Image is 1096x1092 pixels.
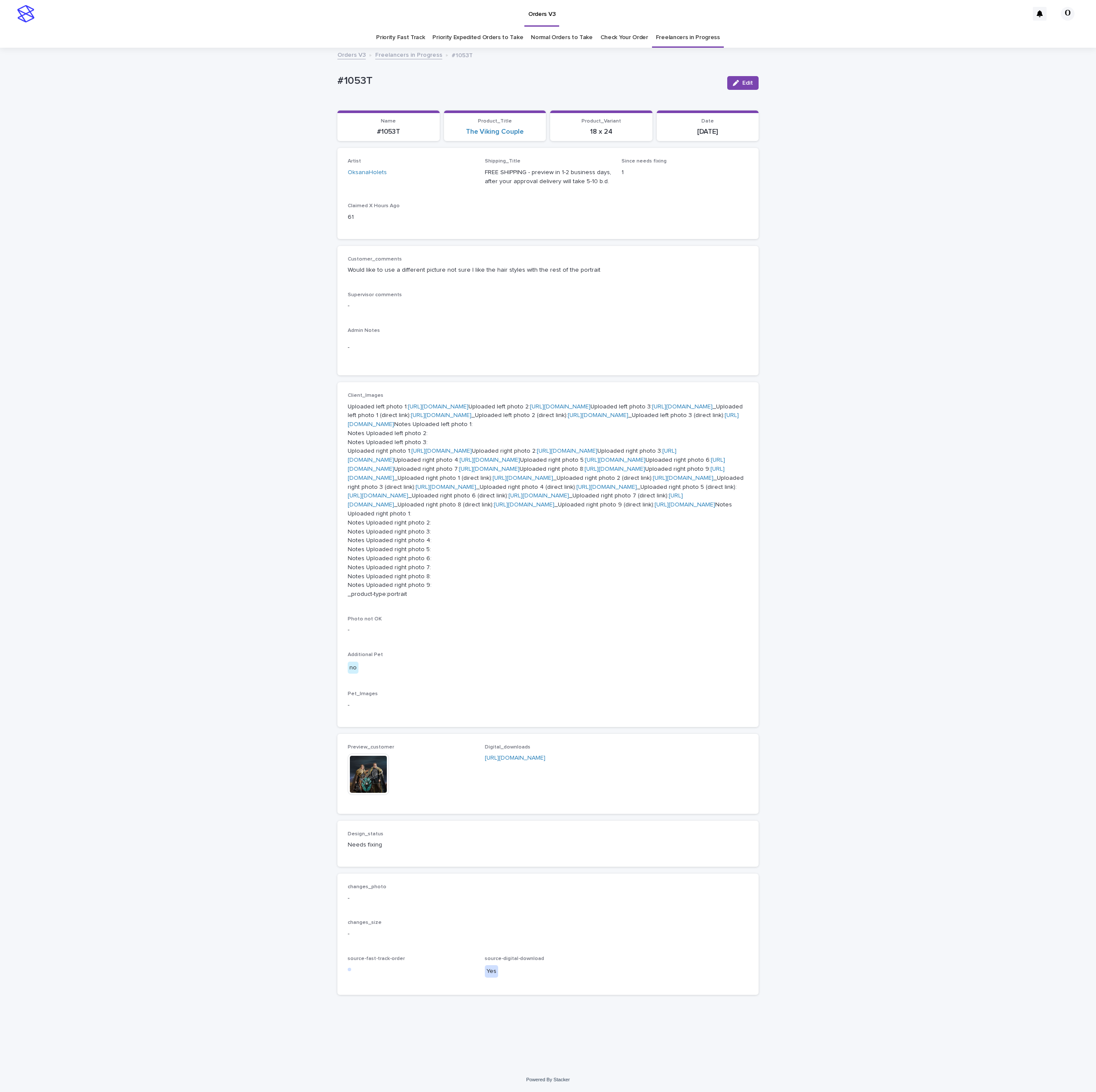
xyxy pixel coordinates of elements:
[653,475,713,481] a: [URL][DOMAIN_NAME]
[348,884,386,890] span: changes_photo
[537,448,597,454] a: [URL][DOMAIN_NAME]
[727,76,759,90] button: Edit
[348,894,748,903] p: -
[1061,7,1075,21] div: О
[348,745,394,750] span: Preview_customer
[526,1077,569,1082] a: Powered By Stacker
[348,328,380,333] span: Admin Notes
[348,652,383,657] span: Additional Pet
[485,956,544,961] span: source-digital-download
[585,466,645,472] a: [URL][DOMAIN_NAME]
[621,159,667,164] span: Since needs fixing
[416,484,476,490] a: [URL][DOMAIN_NAME]
[493,475,553,481] a: [URL][DOMAIN_NAME]
[408,404,468,410] a: [URL][DOMAIN_NAME]
[662,128,754,136] p: [DATE]
[600,28,648,48] a: Check Your Order
[555,128,647,136] p: 18 x 24
[459,466,520,472] a: [URL][DOMAIN_NAME]
[343,128,435,136] p: #1053T
[348,466,725,481] a: [URL][DOMAIN_NAME]
[478,119,512,124] span: Product_Title
[337,75,720,87] p: #1053T
[376,28,425,48] a: Priority Fast Track
[531,28,593,48] a: Normal Orders to Take
[701,119,714,124] span: Date
[348,301,748,310] p: -
[494,502,554,508] a: [URL][DOMAIN_NAME]
[485,745,530,750] span: Digital_downloads
[432,28,523,48] a: Priority Expedited Orders to Take
[337,49,366,59] a: Orders V3
[348,203,400,209] span: Claimed X Hours Ago
[655,502,715,508] a: [URL][DOMAIN_NAME]
[348,626,748,635] p: -
[348,159,361,164] span: Artist
[348,840,475,850] p: Needs fixing
[530,404,591,410] a: [URL][DOMAIN_NAME]
[348,213,475,222] p: 61
[621,168,748,177] p: 1
[485,159,520,164] span: Shipping_Title
[348,266,748,275] p: Would like to use a different picture not sure I like the hair styles with the rest of the portrait
[348,956,405,961] span: source-fast-track-order
[348,402,748,599] p: Uploaded left photo 1: Uploaded left photo 2: Uploaded left photo 3: _Uploaded left photo 1 (dire...
[348,831,383,837] span: Design_status
[348,393,383,398] span: Client_Images
[411,448,472,454] a: [URL][DOMAIN_NAME]
[348,292,402,298] span: Supervisor comments
[348,343,748,352] p: -
[348,168,387,177] a: OksanaHolets
[466,128,524,136] a: The Viking Couple
[381,119,396,124] span: Name
[348,701,748,710] p: -
[348,493,408,499] a: [URL][DOMAIN_NAME]
[452,50,473,59] p: #1053T
[375,49,442,59] a: Freelancers in Progress
[485,168,612,186] p: FREE SHIPPING - preview in 1-2 business days, after your approval delivery will take 5-10 b.d.
[459,457,520,463] a: [URL][DOMAIN_NAME]
[585,457,646,463] a: [URL][DOMAIN_NAME]
[508,493,569,499] a: [URL][DOMAIN_NAME]
[17,5,34,22] img: stacker-logo-s-only.png
[348,257,402,262] span: Customer_comments
[485,965,498,978] div: Yes
[582,119,621,124] span: Product_Variant
[485,755,545,761] a: [URL][DOMAIN_NAME]
[742,80,753,86] span: Edit
[348,662,358,674] div: no
[348,691,378,696] span: Pet_Images
[656,28,720,48] a: Freelancers in Progress
[568,412,628,418] a: [URL][DOMAIN_NAME]
[348,920,382,925] span: changes_size
[576,484,637,490] a: [URL][DOMAIN_NAME]
[652,404,713,410] a: [URL][DOMAIN_NAME]
[411,412,471,418] a: [URL][DOMAIN_NAME]
[348,929,748,939] p: -
[348,617,382,622] span: Photo not OK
